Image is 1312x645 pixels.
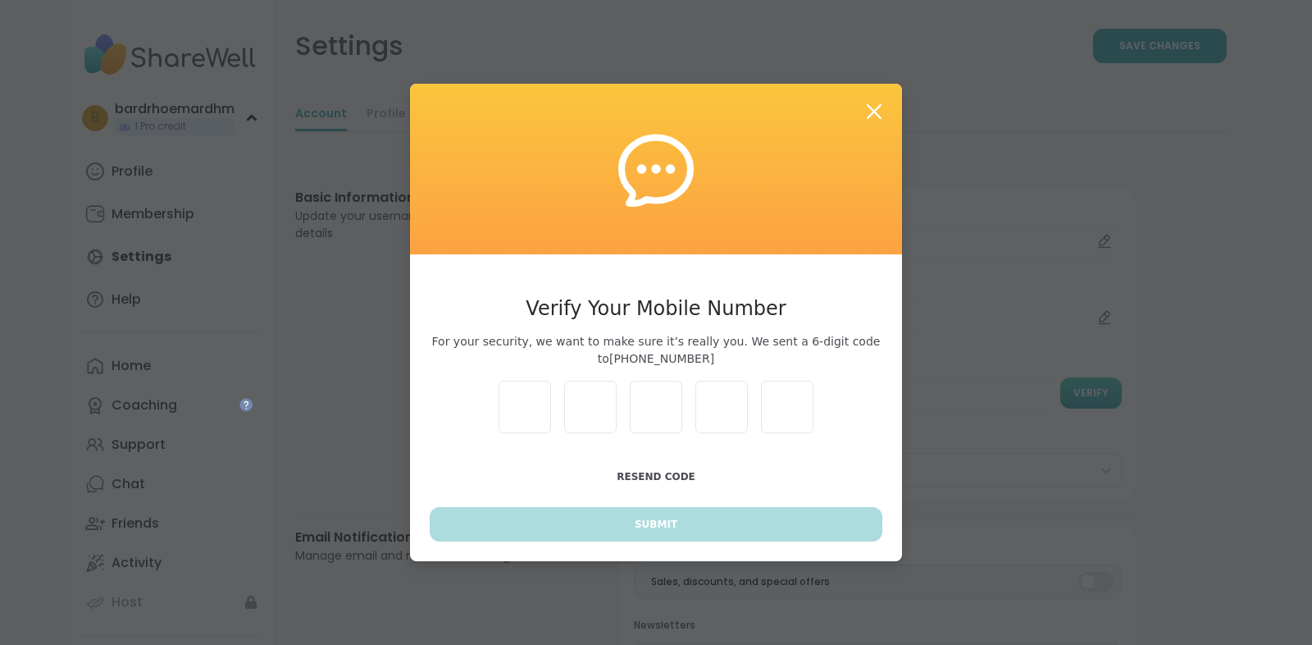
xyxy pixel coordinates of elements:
span: For your security, we want to make sure it’s really you. We sent a 6-digit code to [PHONE_NUMBER] [430,333,882,368]
button: Submit [430,507,882,542]
iframe: Spotlight [239,398,253,411]
span: Resend Code [617,471,695,483]
h3: Verify Your Mobile Number [430,294,882,323]
span: Submit [635,517,677,532]
button: Resend Code [430,460,882,494]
